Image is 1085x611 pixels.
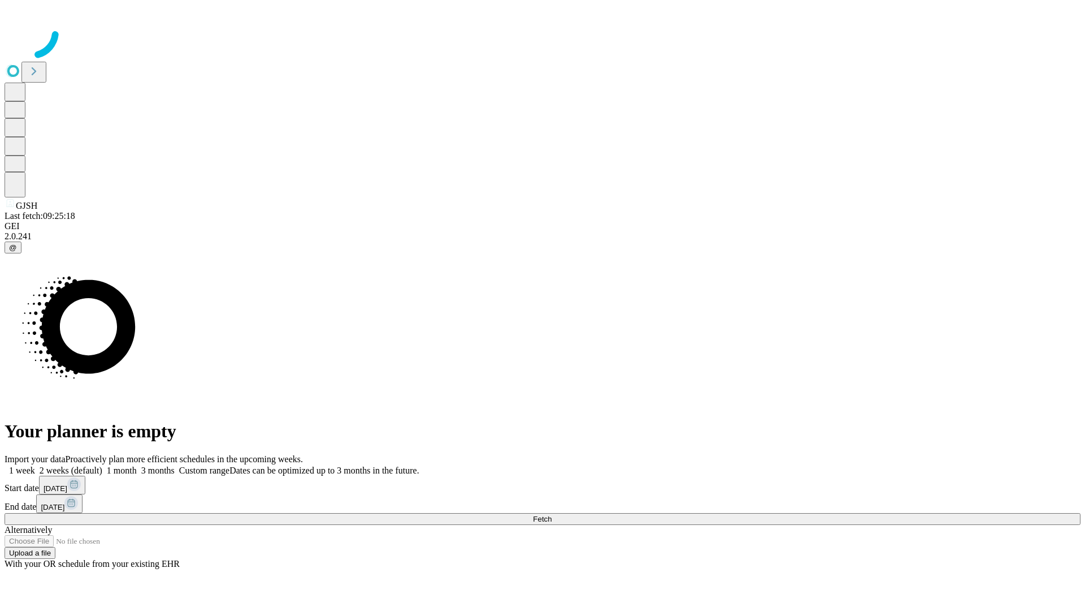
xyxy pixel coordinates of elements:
[229,466,419,475] span: Dates can be optimized up to 3 months in the future.
[36,494,83,513] button: [DATE]
[5,211,75,221] span: Last fetch: 09:25:18
[5,231,1080,242] div: 2.0.241
[5,513,1080,525] button: Fetch
[39,476,85,494] button: [DATE]
[141,466,175,475] span: 3 months
[533,515,552,523] span: Fetch
[5,421,1080,442] h1: Your planner is empty
[40,466,102,475] span: 2 weeks (default)
[5,494,1080,513] div: End date
[5,476,1080,494] div: Start date
[66,454,303,464] span: Proactively plan more efficient schedules in the upcoming weeks.
[5,221,1080,231] div: GEI
[9,466,35,475] span: 1 week
[5,547,55,559] button: Upload a file
[9,243,17,252] span: @
[5,559,180,569] span: With your OR schedule from your existing EHR
[5,242,21,253] button: @
[179,466,229,475] span: Custom range
[107,466,137,475] span: 1 month
[5,525,52,535] span: Alternatively
[41,503,64,511] span: [DATE]
[16,201,37,210] span: GJSH
[5,454,66,464] span: Import your data
[44,484,67,493] span: [DATE]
